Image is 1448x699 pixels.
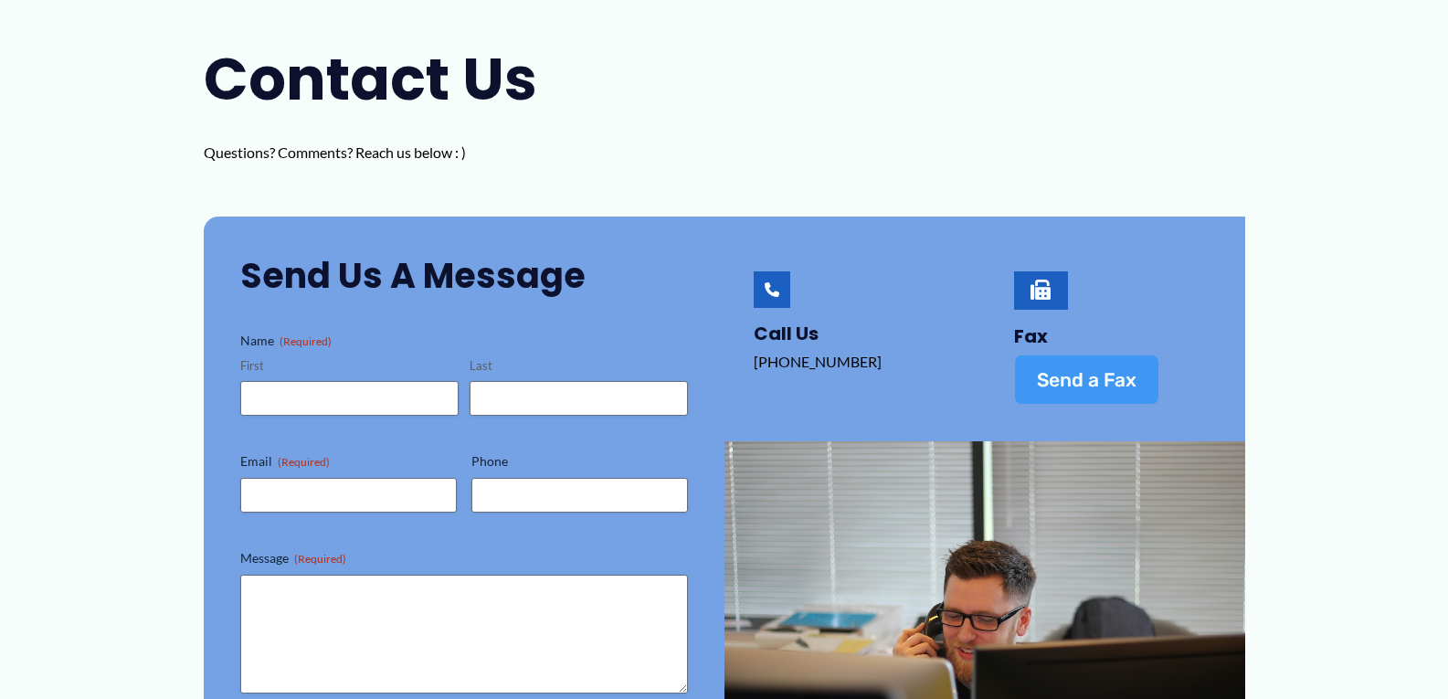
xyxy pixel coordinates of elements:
span: Send a Fax [1037,370,1136,389]
label: Phone [471,452,688,471]
a: Send a Fax [1014,355,1159,405]
p: [PHONE_NUMBER]‬‬ [754,348,948,376]
a: Call Us [754,321,819,346]
span: (Required) [294,552,346,566]
p: Questions? Comments? Reach us below : ) [204,139,578,166]
legend: Name [240,332,332,350]
h2: Send Us a Message [240,253,688,298]
label: First [240,357,459,375]
h1: Contact Us [204,38,578,121]
span: (Required) [280,334,332,348]
span: (Required) [278,455,330,469]
label: Message [240,549,688,567]
label: Last [470,357,688,375]
a: Call Us [754,271,790,308]
label: Email [240,452,457,471]
h4: Fax [1014,325,1209,347]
